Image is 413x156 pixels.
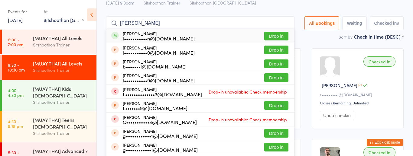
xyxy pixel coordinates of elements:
[264,143,288,151] button: Drop in
[123,115,197,124] div: [PERSON_NAME]
[33,35,91,41] div: [MUAY THAI] All Levels
[33,41,91,48] div: Sitshoothon Trainer
[33,99,91,106] div: Sitshoothon Trainer
[123,87,202,97] div: [PERSON_NAME]
[339,34,353,40] label: Sort by
[320,92,397,97] div: r•••••••••i@[DOMAIN_NAME]
[304,16,340,30] button: All Bookings
[2,111,96,142] a: 4:30 -5:15 pm[MUAY THAI] Teens [DEMOGRAPHIC_DATA]Sitshoothon Trainer
[367,139,403,146] button: Exit kiosk mode
[33,130,91,137] div: Sitshoothon Trainer
[264,46,288,54] button: Drop in
[397,21,399,26] div: 9
[264,129,288,138] button: Drop in
[33,67,91,74] div: Sitshoothon Trainer
[207,87,288,96] span: Drop-in unavailable: Check membership
[264,73,288,82] button: Drop in
[123,59,187,69] div: [PERSON_NAME]
[123,129,198,138] div: [PERSON_NAME]
[8,119,23,129] time: 4:30 - 5:15 pm
[123,73,195,83] div: [PERSON_NAME]
[342,16,366,30] button: Waiting
[123,101,187,110] div: [PERSON_NAME]
[207,115,288,124] span: Drop-in unavailable: Check membership
[44,7,84,17] div: At
[320,111,354,120] button: Undo checkin
[123,64,187,69] div: b•••••••l@[DOMAIN_NAME]
[123,119,197,124] div: C•••••••••••4@[DOMAIN_NAME]
[33,60,91,67] div: [MUAY THAI] All Levels
[8,62,25,72] time: 9:30 - 10:30 am
[8,88,24,97] time: 4:00 - 4:30 pm
[322,82,357,88] span: [PERSON_NAME]
[320,100,397,105] div: Classes Remaining: Unlimited
[123,147,198,152] div: g••••••••••••1@[DOMAIN_NAME]
[123,142,198,152] div: [PERSON_NAME]
[33,116,91,130] div: [MUAY THAI] Teens [DEMOGRAPHIC_DATA]
[123,78,195,83] div: l•••••••••••9@[DOMAIN_NAME]
[123,133,198,138] div: g••••••••••••1@[DOMAIN_NAME]
[370,16,404,30] button: Checked in9
[264,32,288,40] button: Drop in
[363,56,395,67] div: Checked in
[264,101,288,110] button: Drop in
[33,85,91,99] div: [MUAY THAI] Kids [DEMOGRAPHIC_DATA]
[123,106,187,110] div: L•••••••9@[DOMAIN_NAME]
[8,7,37,17] div: Events for
[123,50,195,55] div: l•••••••••••0@[DOMAIN_NAME]
[2,30,96,54] a: 6:00 -7:00 am[MUAY THAI] All LevelsSitshoothon Trainer
[123,31,195,41] div: [PERSON_NAME]
[264,59,288,68] button: Drop in
[2,80,96,111] a: 4:00 -4:30 pm[MUAY THAI] Kids [DEMOGRAPHIC_DATA]Sitshoothon Trainer
[123,36,195,41] div: l•••••••••••n@[DOMAIN_NAME]
[354,33,404,40] div: Check in time (DESC)
[8,17,23,23] a: [DATE]
[106,16,294,30] input: Search
[44,17,84,23] div: Sitshoothon [GEOGRAPHIC_DATA]
[123,45,195,55] div: [PERSON_NAME]
[2,55,96,80] a: 9:30 -10:30 am[MUAY THAI] All LevelsSitshoothon Trainer
[8,37,23,47] time: 6:00 - 7:00 am
[123,92,202,97] div: L••••••••••••••3@[DOMAIN_NAME]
